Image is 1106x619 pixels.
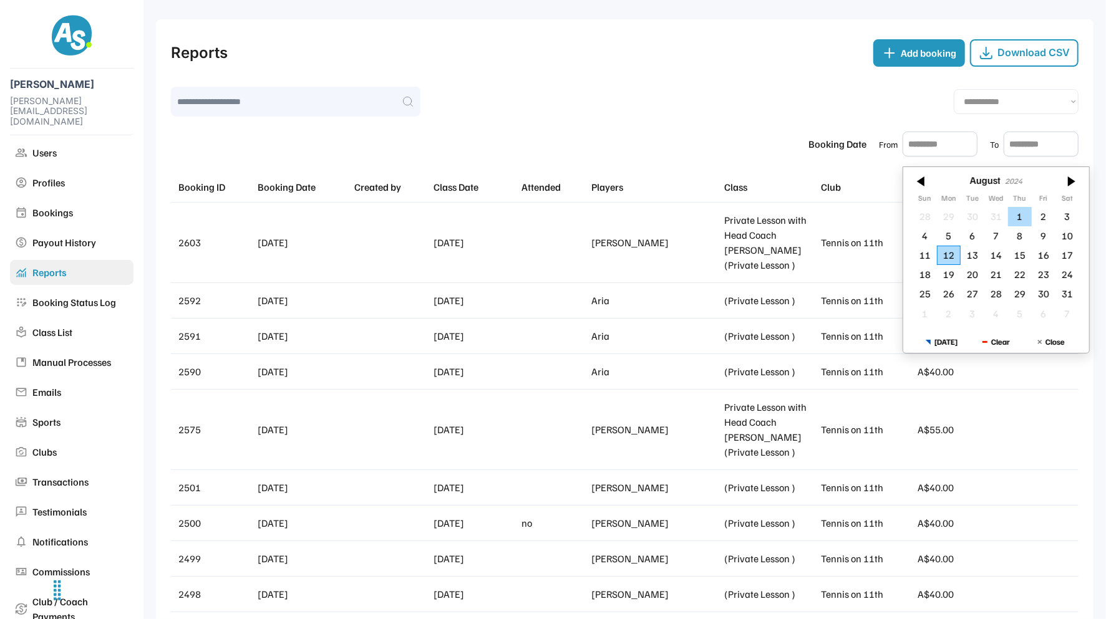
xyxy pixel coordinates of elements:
[1032,226,1055,246] div: 8/09/2024
[821,480,913,495] div: Tennis on 11th
[15,476,27,488] img: payments_24dp_909090_FILL0_wght400_GRAD0_opsz24.svg
[961,304,984,323] div: 9/03/2024
[178,480,253,495] div: 2501
[32,295,129,310] div: Booking Status Log
[724,213,816,272] div: Private Lesson with Head Coach [PERSON_NAME] (Private Lesson )
[521,516,586,530] div: no
[937,284,961,304] div: 8/26/2024
[258,329,349,343] div: [DATE]
[913,207,937,226] div: 7/28/2024
[178,587,253,602] div: 2498
[32,205,129,220] div: Bookings
[434,480,517,495] div: [DATE]
[10,79,133,90] div: [PERSON_NAME]
[1008,207,1032,226] div: 8/01/2024
[1032,265,1055,284] div: 8/23/2024
[937,207,961,226] div: 7/29/2024
[434,551,517,566] div: [DATE]
[990,138,999,151] div: To
[258,293,349,308] div: [DATE]
[434,180,517,194] div: Class Date
[258,180,349,194] div: Booking Date
[969,331,1024,353] button: Clear
[879,138,898,151] div: From
[15,446,27,458] img: party_mode_24dp_909090_FILL0_wght400_GRAD0_opsz24.svg
[913,226,937,246] div: 8/04/2024
[15,236,27,249] img: paid_24dp_909090_FILL0_wght400_GRAD0_opsz24.svg
[913,284,937,304] div: 8/25/2024
[32,415,129,429] div: Sports
[258,551,349,566] div: [DATE]
[724,587,816,602] div: (Private Lesson )
[15,416,27,428] img: stadium_24dp_909090_FILL0_wght400_GRAD0_opsz24.svg
[15,386,27,398] img: mail_24dp_909090_FILL0_wght400_GRAD0_opsz24.svg
[32,265,129,280] div: Reports
[591,422,719,437] div: [PERSON_NAME]
[591,364,719,379] div: Aria
[178,422,253,437] div: 2575
[178,516,253,530] div: 2500
[15,506,27,518] img: 3p_24dp_909090_FILL0_wght400_GRAD0_opsz24.svg
[984,265,1008,284] div: 8/21/2024
[434,364,517,379] div: [DATE]
[808,137,866,151] div: Booking Date
[591,180,719,194] div: Players
[178,364,253,379] div: 2590
[984,246,1008,265] div: 8/14/2024
[354,180,429,194] div: Created by
[937,304,961,323] div: 9/02/2024
[821,551,913,566] div: Tennis on 11th
[918,422,992,437] div: A$55.00
[32,534,129,549] div: Notifications
[591,235,719,250] div: [PERSON_NAME]
[1032,194,1055,206] th: Friday
[937,265,961,284] div: 8/19/2024
[32,235,129,250] div: Payout History
[961,284,984,304] div: 8/27/2024
[15,206,27,219] img: event_24dp_909090_FILL0_wght400_GRAD0_opsz24.svg
[913,246,937,265] div: 8/11/2024
[918,480,992,495] div: A$40.00
[178,551,253,566] div: 2499
[1055,284,1079,304] div: 8/31/2024
[821,329,913,343] div: Tennis on 11th
[258,422,349,437] div: [DATE]
[821,235,913,250] div: Tennis on 11th
[961,246,984,265] div: 8/13/2024
[591,293,719,308] div: Aria
[178,180,253,194] div: Booking ID
[970,175,1001,186] div: August
[821,422,913,437] div: Tennis on 11th
[434,587,517,602] div: [DATE]
[937,194,961,206] th: Monday
[32,444,129,459] div: Clubs
[1032,246,1055,265] div: 8/16/2024
[918,516,992,530] div: A$40.00
[724,293,816,308] div: (Private Lesson )
[961,194,984,206] th: Tuesday
[32,145,129,160] div: Users
[913,304,937,323] div: 9/01/2024
[1055,207,1079,226] div: 8/03/2024
[258,587,349,602] div: [DATE]
[258,235,349,250] div: [DATE]
[724,551,816,566] div: (Private Lesson )
[961,226,984,246] div: 8/06/2024
[918,551,992,566] div: A$40.00
[1008,265,1032,284] div: 8/22/2024
[591,551,719,566] div: [PERSON_NAME]
[178,293,253,308] div: 2592
[914,331,969,353] button: [DATE]
[591,516,719,530] div: [PERSON_NAME]
[984,226,1008,246] div: 8/07/2024
[821,180,913,194] div: Club
[1024,331,1079,353] button: Close
[32,504,129,519] div: Testimonials
[15,176,27,189] img: account_circle_24dp_909090_FILL0_wght400_GRAD0_opsz24.svg
[434,422,517,437] div: [DATE]
[258,516,349,530] div: [DATE]
[32,474,129,489] div: Transactions
[1055,246,1079,265] div: 8/17/2024
[1032,284,1055,304] div: 8/30/2024
[15,326,27,338] img: local_library_24dp_909090_FILL0_wght400_GRAD0_opsz24.svg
